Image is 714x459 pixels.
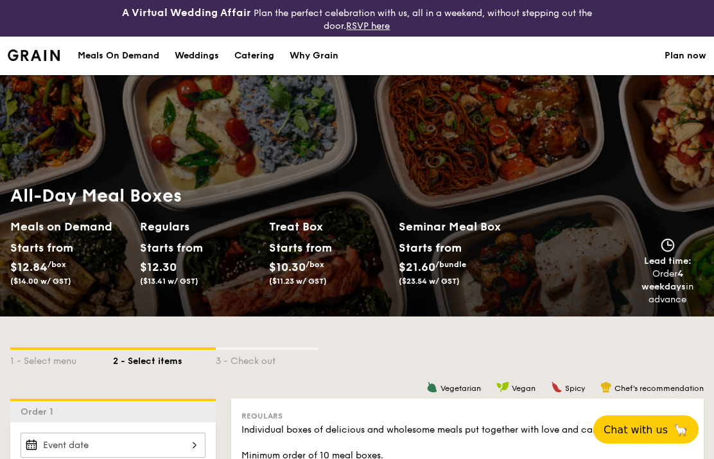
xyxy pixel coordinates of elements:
[440,384,481,393] span: Vegetarian
[665,37,706,75] a: Plan now
[496,381,509,393] img: icon-vegan.f8ff3823.svg
[658,238,677,252] img: icon-clock.2db775ea.svg
[346,21,390,31] a: RSVP here
[241,411,283,420] span: Regulars
[227,37,282,75] a: Catering
[399,238,458,257] div: Starts from
[644,255,692,266] span: Lead time:
[10,260,48,274] span: $12.84
[122,5,251,21] h4: A Virtual Wedding Affair
[8,49,60,61] img: Grain
[673,422,688,437] span: 🦙
[8,49,60,61] a: Logotype
[565,384,585,393] span: Spicy
[399,260,435,274] span: $21.60
[70,37,167,75] a: Meals On Demand
[140,218,259,236] h2: Regulars
[78,37,159,75] div: Meals On Demand
[21,433,205,458] input: Event date
[269,238,324,257] div: Starts from
[399,218,528,236] h2: Seminar Meal Box
[140,238,195,257] div: Starts from
[626,268,709,306] div: Order in advance
[399,277,460,286] span: ($23.54 w/ GST)
[10,350,113,368] div: 1 - Select menu
[512,384,535,393] span: Vegan
[119,5,595,31] div: Plan the perfect celebration with us, all in a weekend, without stepping out the door.
[48,260,66,269] span: /box
[600,381,612,393] img: icon-chef-hat.a58ddaea.svg
[10,218,130,236] h2: Meals on Demand
[435,260,466,269] span: /bundle
[10,238,65,257] div: Starts from
[306,260,324,269] span: /box
[593,415,699,444] button: Chat with us🦙
[269,277,327,286] span: ($11.23 w/ GST)
[290,37,338,75] div: Why Grain
[21,406,58,417] span: Order 1
[175,37,219,75] div: Weddings
[216,350,318,368] div: 3 - Check out
[614,384,704,393] span: Chef's recommendation
[234,37,274,75] div: Catering
[282,37,346,75] a: Why Grain
[10,277,71,286] span: ($14.00 w/ GST)
[269,260,306,274] span: $10.30
[604,424,668,436] span: Chat with us
[140,277,198,286] span: ($13.41 w/ GST)
[269,218,388,236] h2: Treat Box
[113,350,216,368] div: 2 - Select items
[551,381,562,393] img: icon-spicy.37a8142b.svg
[167,37,227,75] a: Weddings
[426,381,438,393] img: icon-vegetarian.fe4039eb.svg
[140,260,177,274] span: $12.30
[10,184,528,207] h1: All-Day Meal Boxes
